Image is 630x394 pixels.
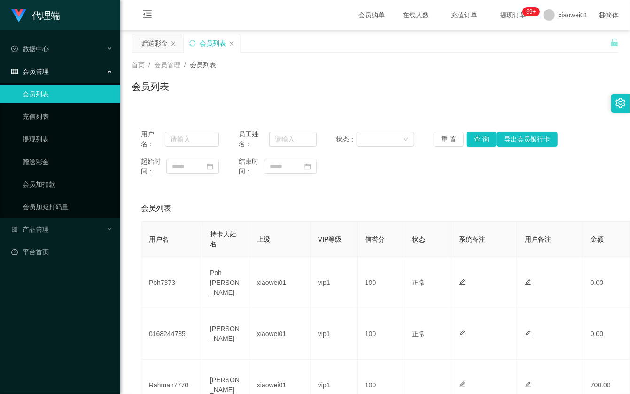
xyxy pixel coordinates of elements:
[523,7,540,16] sup: 1208
[11,243,113,261] a: 图标: dashboard平台首页
[23,197,113,216] a: 会员加减打码量
[132,0,163,31] i: 图标: menu-fold
[11,11,60,19] a: 代理端
[141,34,168,52] div: 赠送彩金
[318,236,342,243] span: VIP等级
[269,132,317,147] input: 请输入
[11,226,49,233] span: 产品管理
[257,236,270,243] span: 上级
[23,130,113,149] a: 提现列表
[165,132,219,147] input: 请输入
[23,107,113,126] a: 充值列表
[459,381,466,388] i: 图标: edit
[467,132,497,147] button: 查 询
[403,136,409,143] i: 图标: down
[311,257,358,308] td: vip1
[412,279,425,286] span: 正常
[229,41,234,47] i: 图标: close
[434,132,464,147] button: 重 置
[11,226,18,233] i: 图标: appstore-o
[358,308,404,360] td: 100
[23,175,113,194] a: 会员加扣款
[11,68,49,75] span: 会员管理
[591,236,604,243] span: 金额
[365,236,385,243] span: 信誉分
[149,236,169,243] span: 用户名
[171,41,176,47] i: 图标: close
[358,257,404,308] td: 100
[525,236,551,243] span: 用户备注
[23,152,113,171] a: 赠送彩金
[583,308,630,360] td: 0.00
[459,236,485,243] span: 系统备注
[184,61,186,69] span: /
[459,279,466,285] i: 图标: edit
[412,330,425,338] span: 正常
[200,34,226,52] div: 会员列表
[610,38,619,47] i: 图标: unlock
[615,98,626,108] i: 图标: setting
[336,134,357,144] span: 状态：
[132,61,145,69] span: 首页
[202,308,249,360] td: [PERSON_NAME]
[23,85,113,103] a: 会员列表
[398,12,434,18] span: 在线人数
[11,46,18,52] i: 图标: check-circle-o
[239,157,264,176] span: 结束时间：
[190,61,216,69] span: 会员列表
[141,203,171,214] span: 会员列表
[599,12,606,18] i: 图标: global
[249,257,311,308] td: xiaowei01
[583,257,630,308] td: 0.00
[189,40,196,47] i: 图标: sync
[497,132,558,147] button: 导出会员银行卡
[32,0,60,31] h1: 代理端
[239,129,269,149] span: 员工姓名：
[525,279,531,285] i: 图标: edit
[11,9,26,23] img: logo.9652507e.png
[412,236,425,243] span: 状态
[11,68,18,75] i: 图标: table
[311,308,358,360] td: vip1
[154,61,180,69] span: 会员管理
[447,12,482,18] span: 充值订单
[207,163,213,170] i: 图标: calendar
[210,230,236,248] span: 持卡人姓名
[148,61,150,69] span: /
[496,12,531,18] span: 提现订单
[304,163,311,170] i: 图标: calendar
[11,45,49,53] span: 数据中心
[141,308,202,360] td: 0168244785
[525,330,531,337] i: 图标: edit
[202,257,249,308] td: Poh [PERSON_NAME]
[525,381,531,388] i: 图标: edit
[249,308,311,360] td: xiaowei01
[141,129,165,149] span: 用户名：
[132,79,169,94] h1: 会员列表
[141,257,202,308] td: Poh7373
[141,157,166,176] span: 起始时间：
[459,330,466,337] i: 图标: edit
